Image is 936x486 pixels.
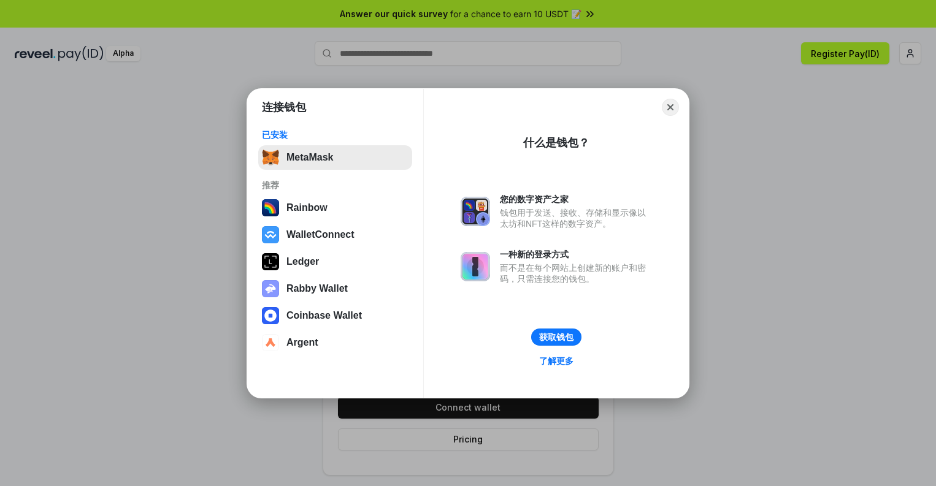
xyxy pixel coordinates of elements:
div: Ledger [286,256,319,267]
img: svg+xml,%3Csvg%20xmlns%3D%22http%3A%2F%2Fwww.w3.org%2F2000%2Fsvg%22%20fill%3D%22none%22%20viewBox... [461,252,490,281]
button: Rabby Wallet [258,276,412,301]
div: Rainbow [286,202,328,213]
div: 而不是在每个网站上创建新的账户和密码，只需连接您的钱包。 [500,262,652,284]
div: Coinbase Wallet [286,310,362,321]
button: Ledger [258,249,412,274]
img: svg+xml,%3Csvg%20xmlns%3D%22http%3A%2F%2Fwww.w3.org%2F2000%2Fsvg%22%20width%3D%2228%22%20height%3... [262,253,279,270]
img: svg+xml,%3Csvg%20width%3D%2228%22%20height%3D%2228%22%20viewBox%3D%220%200%2028%2028%22%20fill%3D... [262,307,279,324]
button: Coinbase Wallet [258,303,412,328]
div: 了解更多 [539,355,573,366]
div: 您的数字资产之家 [500,194,652,205]
img: svg+xml,%3Csvg%20fill%3D%22none%22%20height%3D%2233%22%20viewBox%3D%220%200%2035%2033%22%20width%... [262,149,279,166]
div: WalletConnect [286,229,355,240]
h1: 连接钱包 [262,100,306,115]
button: MetaMask [258,145,412,170]
a: 了解更多 [532,353,581,369]
div: 推荐 [262,180,409,191]
img: svg+xml,%3Csvg%20width%3D%22120%22%20height%3D%22120%22%20viewBox%3D%220%200%20120%20120%22%20fil... [262,199,279,216]
div: 获取钱包 [539,332,573,343]
button: Close [662,99,679,116]
div: 一种新的登录方式 [500,249,652,260]
div: 什么是钱包？ [523,135,589,150]
div: 钱包用于发送、接收、存储和显示像以太坊和NFT这样的数字资产。 [500,207,652,229]
img: svg+xml,%3Csvg%20xmlns%3D%22http%3A%2F%2Fwww.w3.org%2F2000%2Fsvg%22%20fill%3D%22none%22%20viewBox... [262,280,279,297]
button: 获取钱包 [531,328,581,346]
div: Argent [286,337,318,348]
div: MetaMask [286,152,333,163]
img: svg+xml,%3Csvg%20width%3D%2228%22%20height%3D%2228%22%20viewBox%3D%220%200%2028%2028%22%20fill%3D... [262,334,279,351]
button: Rainbow [258,196,412,220]
img: svg+xml,%3Csvg%20width%3D%2228%22%20height%3D%2228%22%20viewBox%3D%220%200%2028%2028%22%20fill%3D... [262,226,279,243]
img: svg+xml,%3Csvg%20xmlns%3D%22http%3A%2F%2Fwww.w3.org%2F2000%2Fsvg%22%20fill%3D%22none%22%20viewBox... [461,197,490,226]
button: Argent [258,330,412,355]
div: 已安装 [262,129,409,140]
button: WalletConnect [258,222,412,247]
div: Rabby Wallet [286,283,348,294]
